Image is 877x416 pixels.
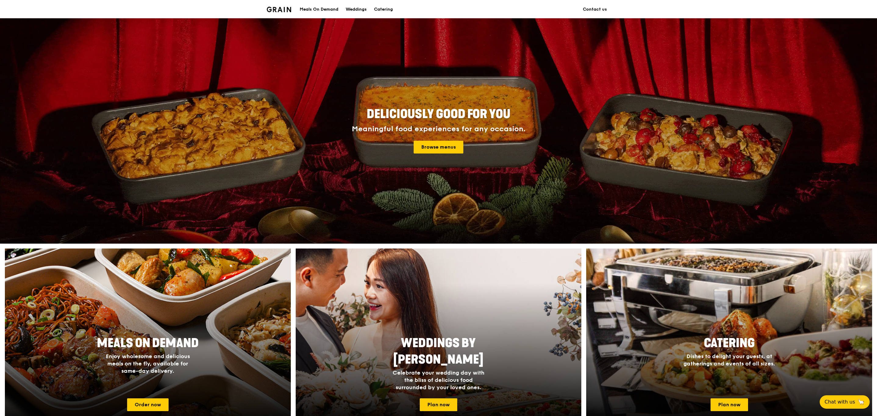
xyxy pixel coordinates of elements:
span: Dishes to delight your guests, at gatherings and events of all sizes. [683,353,775,367]
a: Catering [370,0,397,19]
div: Weddings [346,0,367,19]
span: Meals On Demand [97,336,199,351]
a: Order now [127,398,169,411]
div: Meaningful food experiences for any occasion. [329,125,548,133]
span: Enjoy wholesome and delicious meals on the fly, available for same-day delivery. [106,353,190,374]
a: Contact us [579,0,611,19]
span: 🦙 [857,398,865,406]
span: Chat with us [825,398,855,406]
span: Deliciously good for you [367,107,510,122]
a: Weddings [342,0,370,19]
span: Catering [704,336,755,351]
a: Plan now [420,398,457,411]
span: Weddings by [PERSON_NAME] [393,336,483,367]
div: Catering [374,0,393,19]
img: Grain [267,7,291,12]
button: Chat with us🦙 [820,395,870,409]
div: Meals On Demand [300,0,338,19]
a: Browse menus [414,141,463,153]
a: Plan now [711,398,748,411]
span: Celebrate your wedding day with the bliss of delicious food surrounded by your loved ones. [393,369,484,391]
